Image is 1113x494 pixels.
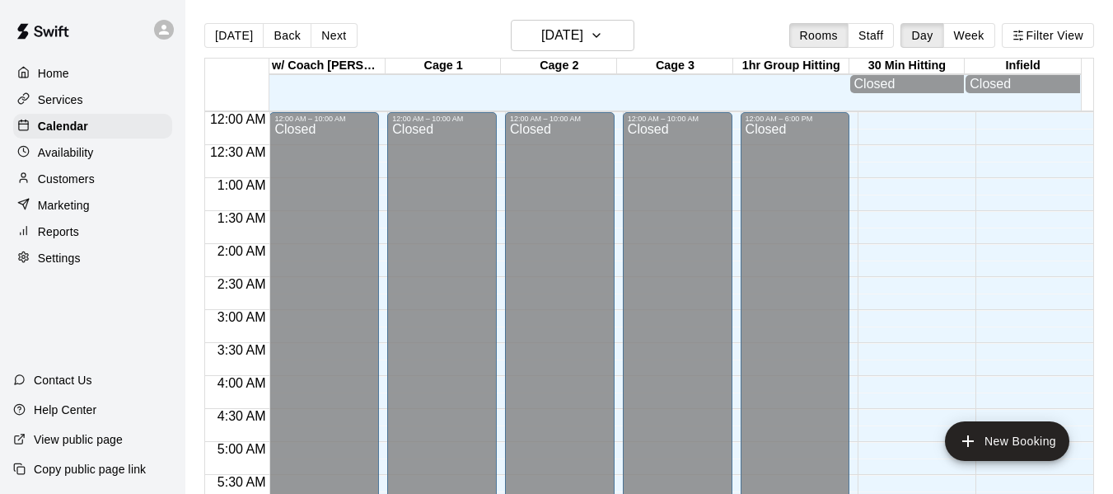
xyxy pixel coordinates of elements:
span: 5:30 AM [213,475,270,489]
a: Customers [13,167,172,191]
a: Services [13,87,172,112]
button: Next [311,23,357,48]
p: Availability [38,144,94,161]
div: Cage 2 [501,59,617,74]
p: Customers [38,171,95,187]
a: Reports [13,219,172,244]
a: Calendar [13,114,172,139]
span: 1:00 AM [213,178,270,192]
span: 2:00 AM [213,244,270,258]
span: 5:00 AM [213,442,270,456]
p: Services [38,92,83,108]
span: 12:00 AM [206,112,270,126]
button: Staff [848,23,895,48]
div: Closed [970,77,1076,92]
button: [DATE] [511,20,634,51]
div: Closed [854,77,961,92]
span: 12:30 AM [206,145,270,159]
a: Home [13,61,172,86]
button: add [945,421,1069,461]
p: Marketing [38,197,90,214]
div: 12:00 AM – 6:00 PM [746,115,845,123]
span: 3:00 AM [213,310,270,324]
div: w/ Coach [PERSON_NAME] [269,59,386,74]
button: Filter View [1002,23,1094,48]
div: 12:00 AM – 10:00 AM [274,115,374,123]
div: 1hr Group Hitting [733,59,849,74]
div: 30 Min Hitting [849,59,966,74]
div: Infield [965,59,1081,74]
p: Settings [38,250,81,266]
span: 2:30 AM [213,277,270,291]
div: Cage 3 [617,59,733,74]
div: 12:00 AM – 10:00 AM [392,115,492,123]
span: 4:00 AM [213,376,270,390]
div: Cage 1 [386,59,502,74]
h6: [DATE] [541,24,583,47]
p: Calendar [38,118,88,134]
p: Home [38,65,69,82]
div: 12:00 AM – 10:00 AM [628,115,727,123]
div: 12:00 AM – 10:00 AM [510,115,610,123]
button: Day [900,23,943,48]
span: 3:30 AM [213,343,270,357]
span: 4:30 AM [213,409,270,423]
a: Marketing [13,193,172,218]
span: 1:30 AM [213,211,270,225]
a: Availability [13,140,172,165]
p: View public page [34,431,123,448]
button: Back [263,23,311,48]
p: Reports [38,223,79,240]
button: Week [943,23,995,48]
button: [DATE] [204,23,264,48]
a: Settings [13,246,172,271]
p: Copy public page link [34,461,146,478]
button: Rooms [789,23,849,48]
p: Contact Us [34,372,92,388]
p: Help Center [34,402,96,418]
